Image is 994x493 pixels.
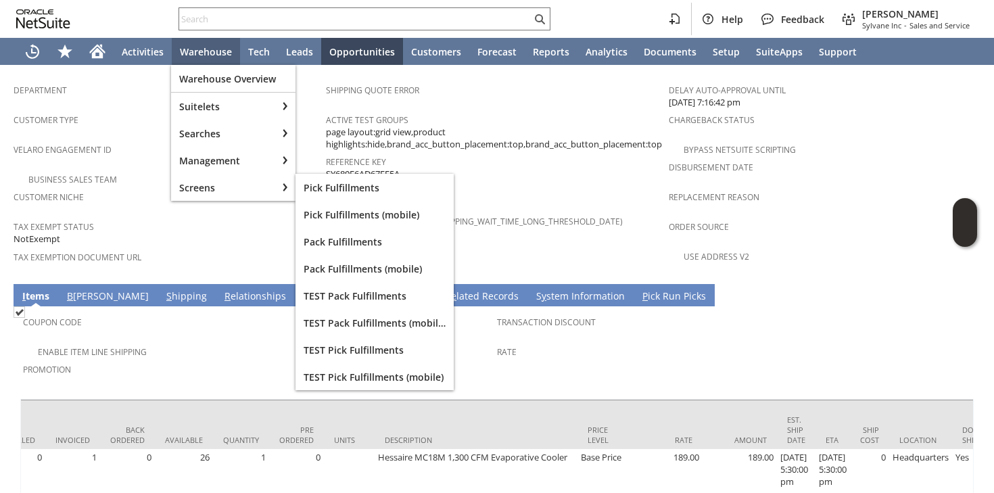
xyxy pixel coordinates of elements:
a: SuiteApps [748,38,811,65]
div: Rate [638,435,692,445]
a: Tax Exempt Status [14,221,94,233]
div: Management [171,147,277,174]
span: page layout:grid view,product highlights:hide,brand_acc_button_placement:top,brand_acc_button_pla... [326,126,662,151]
div: Suitelets [171,93,277,120]
a: Pick Run Picks [639,289,709,304]
input: Search [179,11,531,27]
span: Pick Fulfillments (mobile) [304,208,446,221]
span: [PERSON_NAME] [862,7,970,20]
a: Disbursement Date [669,162,753,173]
span: Help [721,13,743,26]
a: System Information [533,289,628,304]
a: Relationships [221,289,289,304]
span: Tech [248,45,270,58]
a: Recent Records [16,38,49,65]
a: Coupon Code [23,316,82,328]
div: Available [165,435,203,445]
a: TEST Pack Fulfillments [295,282,454,309]
a: Velaro Engagement ID [14,144,112,156]
span: Activities [122,45,164,58]
a: TEST Pick Fulfillments (mobile) [295,363,454,390]
iframe: Click here to launch Oracle Guided Learning Help Panel [953,198,977,247]
div: Pre Ordered [279,425,314,445]
a: Pick Fulfillments (mobile) [295,201,454,228]
a: Analytics [577,38,636,65]
a: B[PERSON_NAME] [64,289,152,304]
a: Delay Auto-Approval Until [669,85,786,96]
a: Pack Fulfillments [295,228,454,255]
svg: Shortcuts [57,43,73,60]
a: Chargeback Status [669,114,755,126]
svg: Recent Records [24,43,41,60]
a: Reference Key [326,156,386,168]
span: y [542,289,546,302]
a: Customer Type [14,114,78,126]
span: Sales and Service [909,20,970,30]
span: SY689E6AD67EE5A [326,168,400,181]
a: Customers [403,38,469,65]
span: TEST Pack Fulfillments (mobile) [304,316,446,329]
a: Enable Item Line Shipping [38,346,147,358]
span: e [451,289,456,302]
div: Invoiced [55,435,90,445]
a: Rate [497,346,517,358]
div: Searches [171,120,277,147]
span: - [904,20,907,30]
span: SuiteApps [756,45,803,58]
span: TEST Pick Fulfillments (mobile) [304,371,446,383]
span: B [67,289,73,302]
span: NotExempt [14,233,60,245]
div: Amount [713,435,767,445]
span: Documents [644,45,696,58]
span: Support [819,45,857,58]
a: Promotion [23,364,71,375]
svg: Search [531,11,548,27]
a: Customer Niche [14,191,84,203]
span: Oracle Guided Learning Widget. To move around, please hold and drag [953,223,977,248]
div: Price Level [588,425,618,445]
a: Home [81,38,114,65]
img: Checked [14,306,25,318]
div: Description [385,435,567,445]
a: TEST Pack Fulfillments (mobile) [295,309,454,336]
svg: logo [16,9,70,28]
span: [DATE] 7:16:42 pm [669,96,740,109]
div: Est. Ship Date [787,415,805,445]
div: Down. Ship [962,425,988,445]
a: Use Address V2 [684,251,749,262]
span: Searches [179,127,268,140]
a: Warehouse [172,38,240,65]
span: R [224,289,231,302]
a: Shipping [163,289,210,304]
span: Analytics [586,45,628,58]
span: Pick Fulfillments [304,181,446,194]
span: Pack Fulfillments (mobile) [304,262,446,275]
a: Unrolled view on [956,287,972,303]
a: Order Source [669,221,729,233]
svg: Home [89,43,105,60]
div: Units [334,435,364,445]
a: Forecast [469,38,525,65]
div: Quantity [223,435,259,445]
a: Shipping Quote Error [326,85,419,96]
span: Feedback [781,13,824,26]
a: Support [811,38,865,65]
span: TEST Pack Fulfillments [304,289,446,302]
a: Activities [114,38,172,65]
a: Transaction Discount [497,316,596,328]
span: Forecast [477,45,517,58]
span: Warehouse [180,45,232,58]
a: Active Test Groups [326,114,408,126]
span: Sylvane Inc [862,20,901,30]
span: P [642,289,648,302]
span: Setup [713,45,740,58]
a: Documents [636,38,705,65]
div: Back Ordered [110,425,145,445]
div: Shortcuts [49,38,81,65]
a: Reports [525,38,577,65]
a: Department [14,85,67,96]
span: Screens [179,181,268,194]
div: Screens [171,174,277,201]
a: Warehouse Overview [171,65,295,92]
a: Tech [240,38,278,65]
